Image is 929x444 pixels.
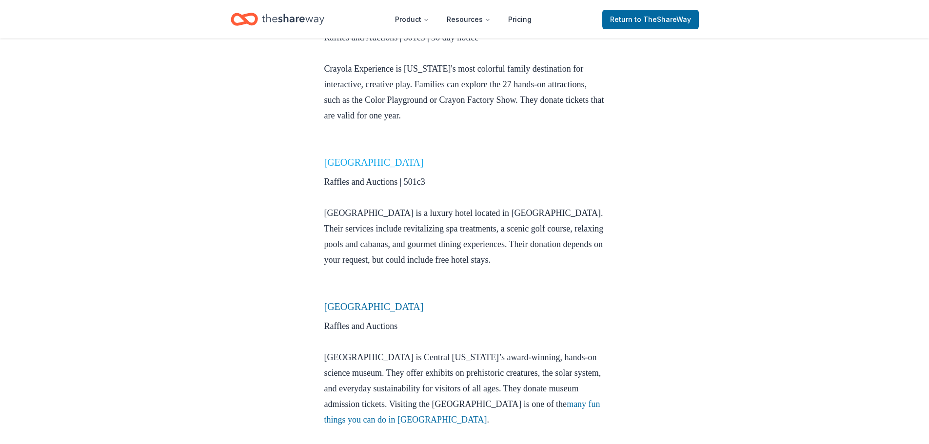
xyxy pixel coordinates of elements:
a: Pricing [500,10,539,29]
nav: Main [387,8,539,31]
button: Resources [439,10,498,29]
p: Raffles and Auctions | 501c3 | 30 day notice Crayola Experience is [US_STATE]'s most colorful fam... [324,30,605,154]
a: [GEOGRAPHIC_DATA] [324,301,424,312]
p: Raffles and Auctions | 501c3 [GEOGRAPHIC_DATA] is a luxury hotel located in [GEOGRAPHIC_DATA]. Th... [324,174,605,299]
a: Home [231,8,324,31]
button: Product [387,10,437,29]
a: Returnto TheShareWay [602,10,699,29]
span: Return [610,14,691,25]
span: to TheShareWay [634,15,691,23]
a: [GEOGRAPHIC_DATA] [324,157,424,168]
